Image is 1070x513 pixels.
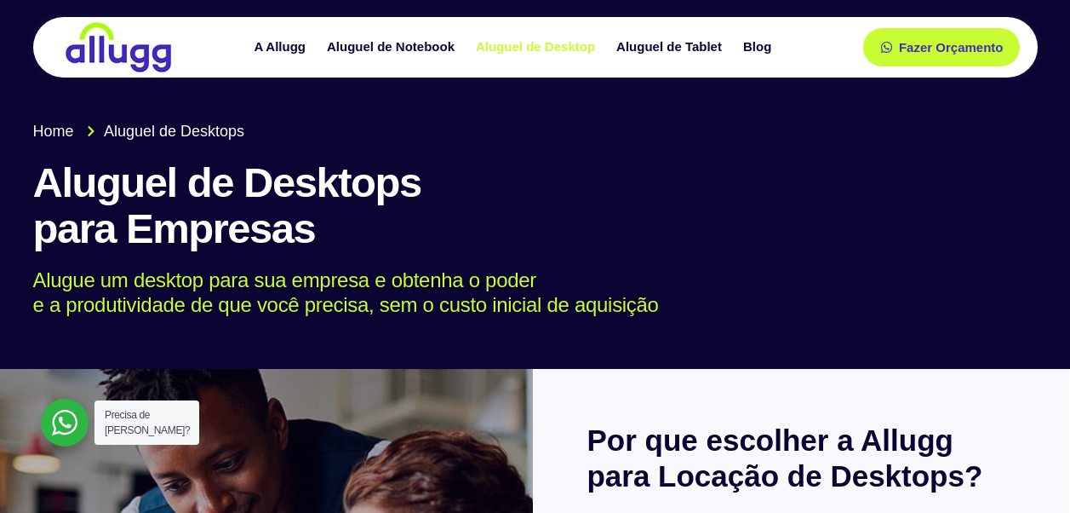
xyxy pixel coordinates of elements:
[899,41,1004,54] span: Fazer Orçamento
[318,32,467,62] a: Aluguel de Notebook
[863,28,1021,66] a: Fazer Orçamento
[586,423,1016,494] h2: Por que escolher a Allugg para Locação de Desktops?
[63,21,174,73] img: locação de TI é Allugg
[100,120,244,143] span: Aluguel de Desktops
[33,120,74,143] span: Home
[33,160,1038,252] h1: Aluguel de Desktops para Empresas
[245,32,318,62] a: A Allugg
[608,32,735,62] a: Aluguel de Tablet
[735,32,784,62] a: Blog
[467,32,608,62] a: Aluguel de Desktop
[105,409,190,436] span: Precisa de [PERSON_NAME]?
[33,268,1013,318] p: Alugue um desktop para sua empresa e obtenha o poder e a produtividade de que você precisa, sem o...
